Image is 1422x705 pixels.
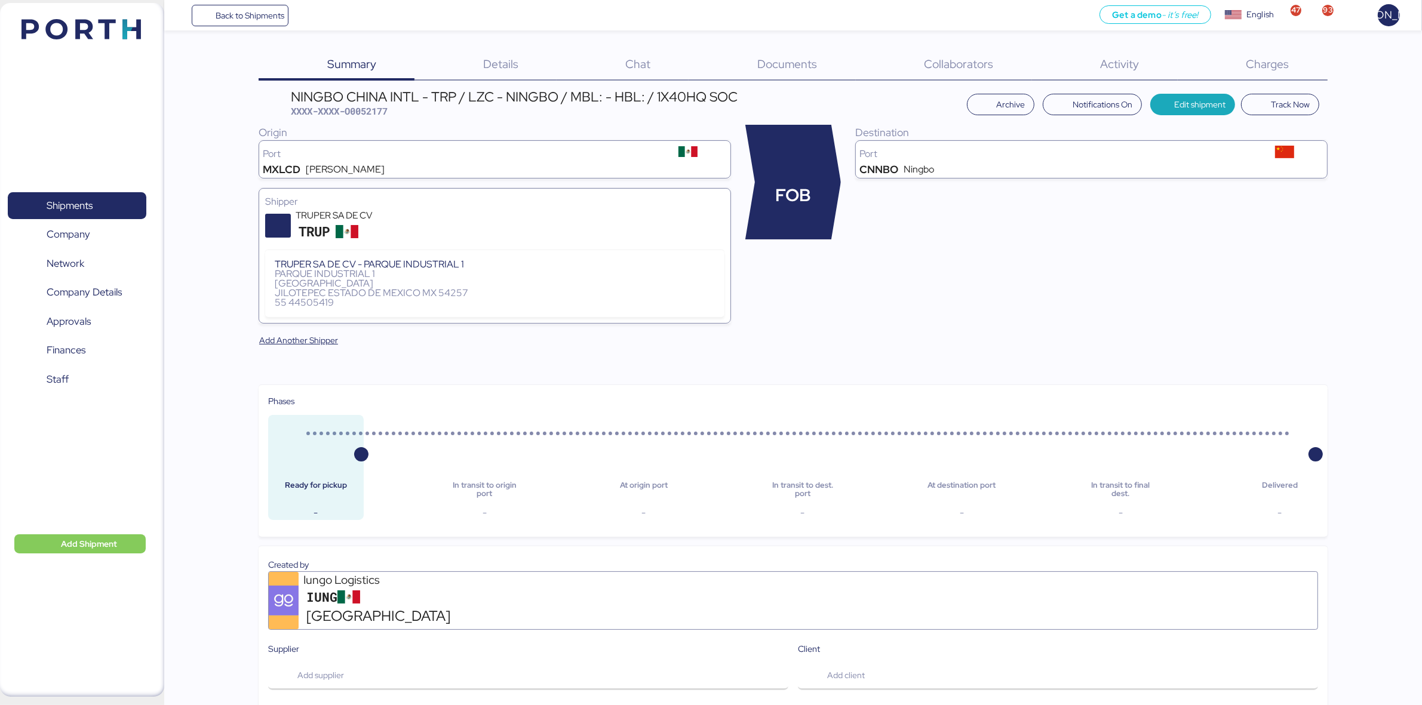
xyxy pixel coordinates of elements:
[275,298,715,307] div: 55 44505419
[924,56,993,72] span: Collaborators
[606,481,682,498] div: At origin port
[47,341,85,359] span: Finances
[1101,56,1140,72] span: Activity
[923,481,1000,498] div: At destination port
[8,337,146,364] a: Finances
[798,660,1318,690] button: Add client
[8,365,146,393] a: Staff
[291,90,738,103] div: NINGBO CHINA INTL - TRP / LZC - NINGBO / MBL: - HBL: / 1X40HQ SOC
[296,209,439,222] div: TRUPER SA DE CV
[297,668,344,682] span: Add supplier
[1241,94,1319,115] button: Track Now
[47,313,91,330] span: Approvals
[859,165,898,174] div: CNNBO
[303,572,447,588] div: Iungo Logistics
[1246,8,1274,21] div: English
[61,537,117,551] span: Add Shipment
[275,260,715,269] div: TRUPER SA DE CV - PARQUE INDUSTRIAL 1
[606,506,682,520] div: -
[278,481,354,498] div: Ready for pickup
[265,195,724,209] div: Shipper
[996,97,1025,112] span: Archive
[259,125,731,140] div: Origin
[1073,97,1132,112] span: Notifications On
[1271,97,1310,112] span: Track Now
[47,226,90,243] span: Company
[216,8,284,23] span: Back to Shipments
[47,197,93,214] span: Shipments
[171,5,192,26] button: Menu
[764,481,841,498] div: In transit to dest. port
[757,56,817,72] span: Documents
[306,165,385,174] div: [PERSON_NAME]
[268,395,1318,408] div: Phases
[278,506,354,520] div: -
[263,149,650,159] div: Port
[8,221,146,248] a: Company
[327,56,376,72] span: Summary
[14,534,146,553] button: Add Shipment
[923,506,1000,520] div: -
[275,269,715,279] div: PARQUE INDUSTRIAL 1
[1246,56,1289,72] span: Charges
[859,149,1246,159] div: Port
[1242,481,1318,498] div: Delivered
[446,481,523,498] div: In transit to origin port
[8,250,146,278] a: Network
[47,371,69,388] span: Staff
[306,605,450,627] span: [GEOGRAPHIC_DATA]
[268,558,1318,571] div: Created by
[263,165,300,174] div: MXLCD
[1242,506,1318,520] div: -
[275,279,715,288] div: [GEOGRAPHIC_DATA]
[827,668,865,682] span: Add client
[1150,94,1236,115] button: Edit shipment
[775,183,811,208] span: FOB
[483,56,518,72] span: Details
[1174,97,1226,112] span: Edit shipment
[1083,506,1159,520] div: -
[47,255,84,272] span: Network
[446,506,523,520] div: -
[192,5,289,26] a: Back to Shipments
[967,94,1035,115] button: Archive
[8,192,146,220] a: Shipments
[1043,94,1142,115] button: Notifications On
[47,284,122,301] span: Company Details
[1083,481,1159,498] div: In transit to final dest.
[764,506,841,520] div: -
[625,56,650,72] span: Chat
[904,165,934,174] div: Ningbo
[259,333,338,347] span: Add Another Shipper
[268,660,788,690] button: Add supplier
[8,279,146,306] a: Company Details
[8,307,146,335] a: Approvals
[291,105,388,117] span: XXXX-XXXX-O0052177
[855,125,1328,140] div: Destination
[275,288,715,298] div: JILOTEPEC ESTADO DE MEXICO MX 54257
[250,330,348,351] button: Add Another Shipper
